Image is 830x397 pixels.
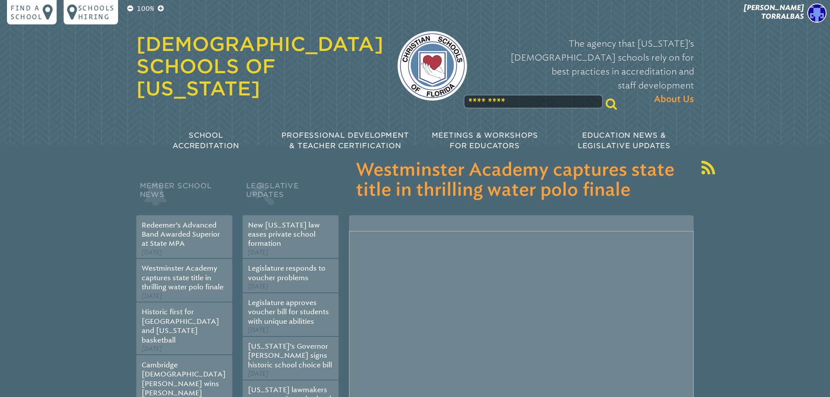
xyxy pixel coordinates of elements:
[142,221,220,248] a: Redeemer’s Advanced Band Awarded Superior at State MPA
[432,131,538,150] span: Meetings & Workshops for Educators
[142,264,224,291] a: Westminster Academy captures state title in thrilling water polo finale
[807,3,827,23] img: 173be974349a722712d9d78b79ba5144
[78,3,115,21] p: Schools Hiring
[142,292,162,300] span: [DATE]
[578,131,671,150] span: Education News & Legislative Updates
[142,249,162,256] span: [DATE]
[248,342,332,369] a: [US_STATE]’s Governor [PERSON_NAME] signs historic school choice bill
[281,131,409,150] span: Professional Development & Teacher Certification
[136,180,232,215] h2: Member School News
[248,370,268,377] span: [DATE]
[248,221,320,248] a: New [US_STATE] law eases private school formation
[356,160,687,200] h3: Westminster Academy captures state title in thrilling water polo finale
[248,283,268,290] span: [DATE]
[136,33,383,100] a: [DEMOGRAPHIC_DATA] Schools of [US_STATE]
[243,180,339,215] h2: Legislative Updates
[173,131,239,150] span: School Accreditation
[142,345,162,353] span: [DATE]
[744,3,804,20] span: [PERSON_NAME] Torralbas
[654,92,694,106] span: About Us
[481,37,694,106] p: The agency that [US_STATE]’s [DEMOGRAPHIC_DATA] schools rely on for best practices in accreditati...
[248,249,268,256] span: [DATE]
[10,3,43,21] p: Find a school
[142,308,219,344] a: Historic first for [GEOGRAPHIC_DATA] and [US_STATE] basketball
[248,264,325,282] a: Legislature responds to voucher problems
[248,299,329,326] a: Legislature approves voucher bill for students with unique abilities
[248,326,268,334] span: [DATE]
[397,31,467,101] img: csf-logo-web-colors.png
[135,3,156,14] p: 100%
